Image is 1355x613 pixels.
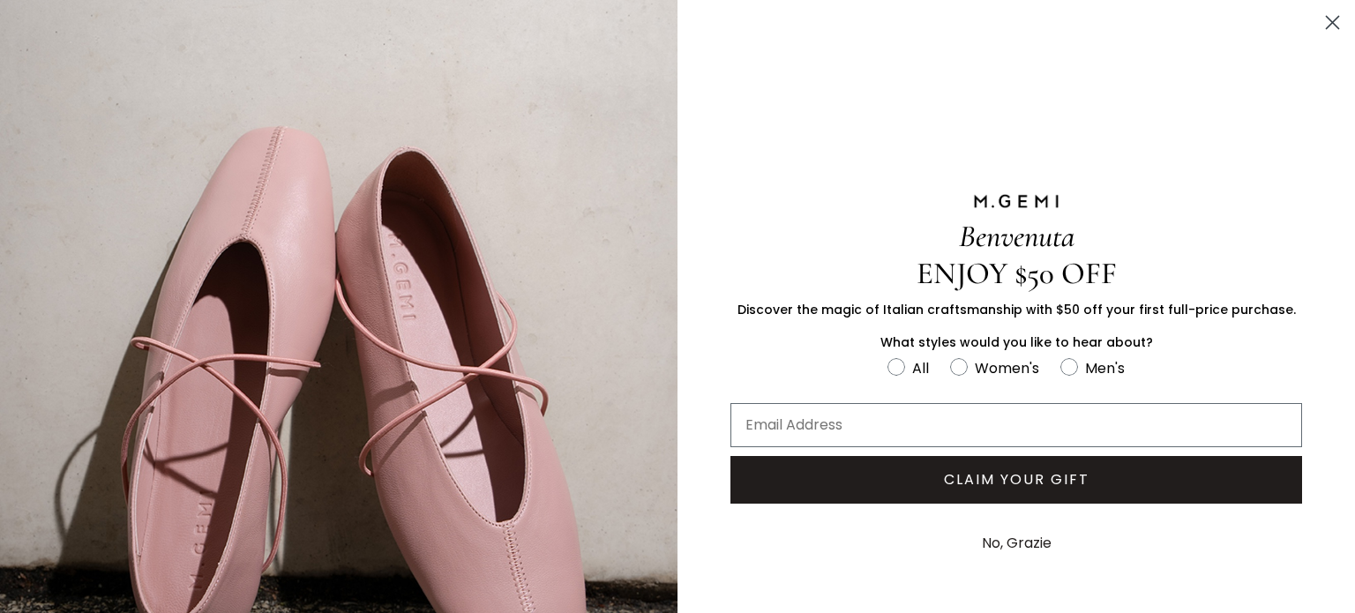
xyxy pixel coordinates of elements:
[1085,357,1125,379] div: Men's
[737,301,1296,318] span: Discover the magic of Italian craftsmanship with $50 off your first full-price purchase.
[730,456,1302,504] button: CLAIM YOUR GIFT
[912,357,929,379] div: All
[1317,7,1348,38] button: Close dialog
[880,333,1153,351] span: What styles would you like to hear about?
[959,218,1074,255] span: Benvenuta
[917,255,1117,292] span: ENJOY $50 OFF
[973,521,1060,565] button: No, Grazie
[730,403,1302,447] input: Email Address
[975,357,1039,379] div: Women's
[972,193,1060,209] img: M.GEMI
